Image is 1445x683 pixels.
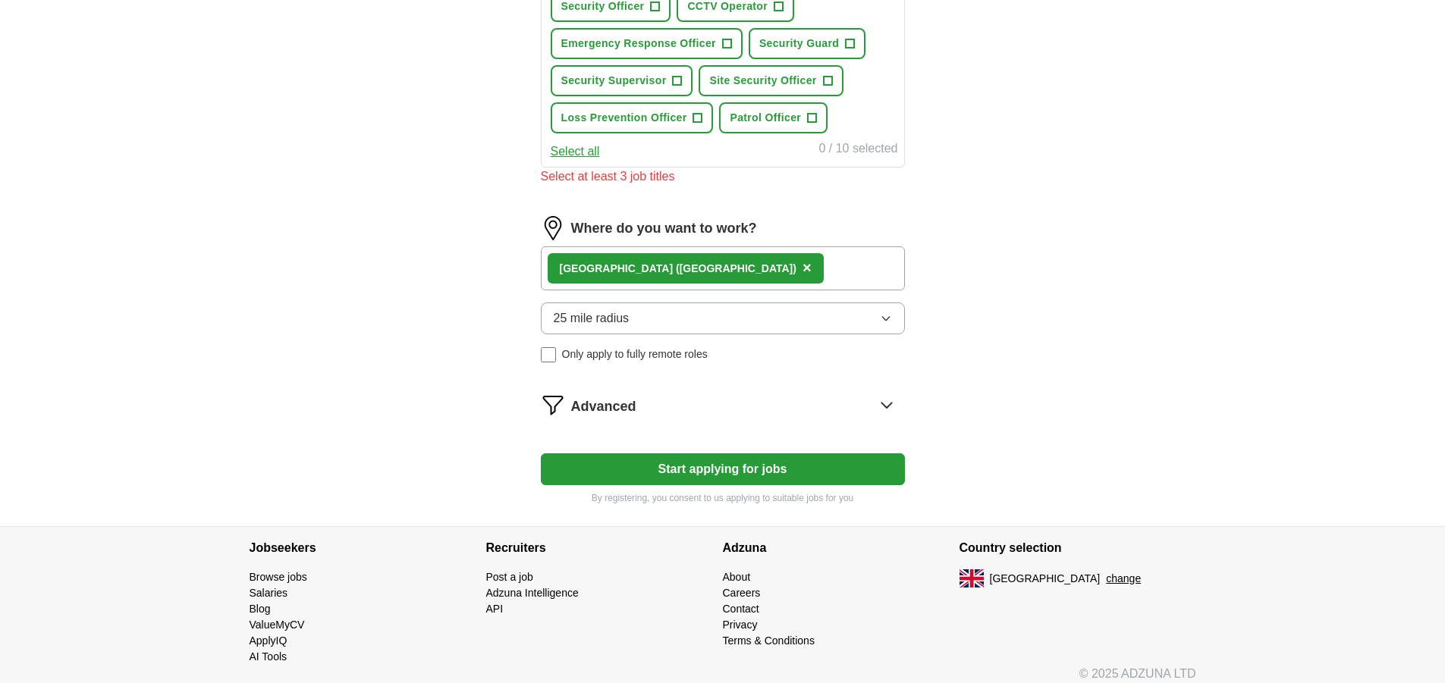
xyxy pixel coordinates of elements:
[541,302,905,334] button: 25 mile radius
[560,262,674,274] strong: [GEOGRAPHIC_DATA]
[561,73,667,89] span: Security Supervisor
[960,569,984,587] img: UK flag
[541,393,565,417] img: filter
[486,571,533,583] a: Post a job
[723,587,761,599] a: Careers
[250,571,307,583] a: Browse jobs
[541,216,565,240] img: location.png
[250,603,271,615] a: Blog
[551,102,714,133] button: Loss Prevention Officer
[1106,571,1141,587] button: change
[250,634,287,647] a: ApplyIQ
[803,257,812,280] button: ×
[486,603,504,615] a: API
[250,619,305,631] a: ValueMyCV
[541,347,556,362] input: Only apply to fully remote roles
[723,619,758,631] a: Privacy
[561,110,687,126] span: Loss Prevention Officer
[759,36,839,52] span: Security Guard
[551,28,743,59] button: Emergency Response Officer
[541,491,905,505] p: By registering, you consent to us applying to suitable jobs for you
[571,218,757,239] label: Where do you want to work?
[730,110,801,126] span: Patrol Officer
[723,571,751,583] a: About
[709,73,816,89] span: Site Security Officer
[699,65,843,96] button: Site Security Officer
[723,634,815,647] a: Terms & Conditions
[676,262,796,274] span: ([GEOGRAPHIC_DATA])
[749,28,865,59] button: Security Guard
[551,143,600,161] button: Select all
[250,650,287,663] a: AI Tools
[723,603,759,615] a: Contact
[990,571,1101,587] span: [GEOGRAPHIC_DATA]
[486,587,579,599] a: Adzuna Intelligence
[541,168,905,186] div: Select at least 3 job titles
[818,139,897,161] div: 0 / 10 selected
[541,453,905,485] button: Start applying for jobs
[554,309,630,327] span: 25 mile radius
[803,259,812,276] span: ×
[551,65,693,96] button: Security Supervisor
[719,102,828,133] button: Patrol Officer
[250,587,288,599] a: Salaries
[562,346,708,362] span: Only apply to fully remote roles
[960,527,1196,569] h4: Country selection
[571,396,636,417] span: Advanced
[561,36,716,52] span: Emergency Response Officer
